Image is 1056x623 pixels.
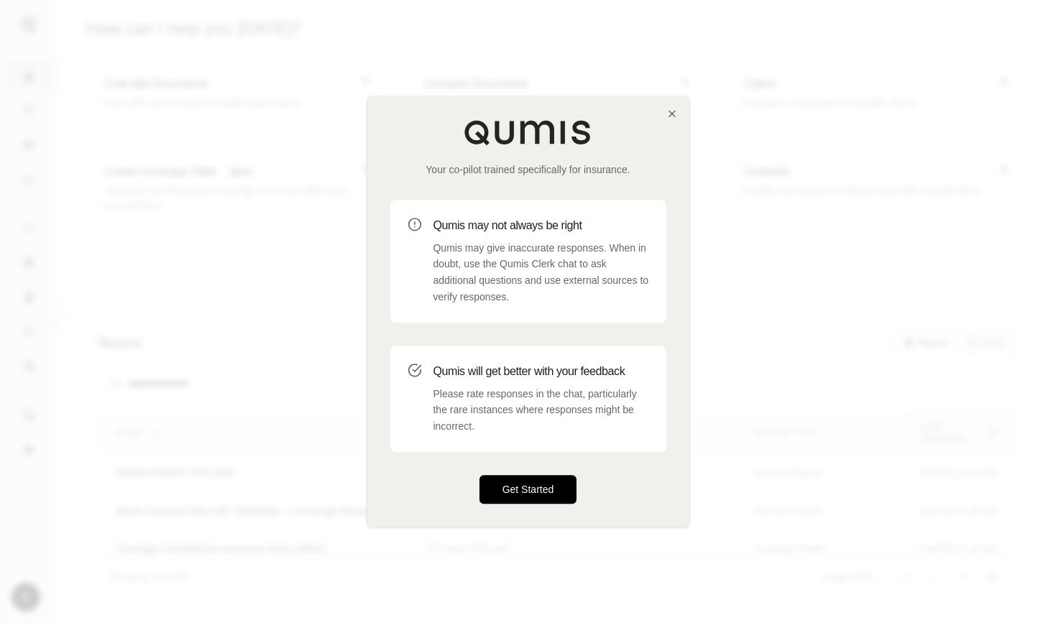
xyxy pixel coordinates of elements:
h3: Qumis will get better with your feedback [433,363,649,380]
img: Qumis Logo [464,119,593,145]
button: Get Started [479,475,577,504]
p: Your co-pilot trained specifically for insurance. [390,162,666,177]
h3: Qumis may not always be right [433,217,649,234]
p: Qumis may give inaccurate responses. When in doubt, use the Qumis Clerk chat to ask additional qu... [433,240,649,305]
p: Please rate responses in the chat, particularly the rare instances where responses might be incor... [433,386,649,435]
